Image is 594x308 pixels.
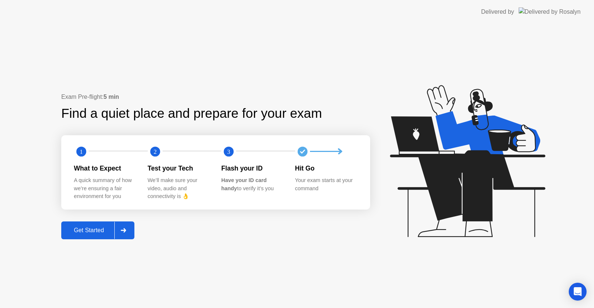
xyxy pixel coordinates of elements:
div: What to Expect [74,163,136,173]
b: 5 min [104,94,119,100]
div: Delivered by [481,7,514,16]
div: Your exam starts at your command [295,176,357,192]
button: Get Started [61,221,134,239]
div: Find a quiet place and prepare for your exam [61,104,323,123]
text: 3 [227,148,230,155]
div: Exam Pre-flight: [61,93,370,101]
div: Flash your ID [221,163,283,173]
div: Hit Go [295,163,357,173]
text: 2 [153,148,156,155]
div: We’ll make sure your video, audio and connectivity is 👌 [148,176,210,201]
div: Open Intercom Messenger [569,283,587,301]
div: A quick summary of how we’re ensuring a fair environment for you [74,176,136,201]
div: Test your Tech [148,163,210,173]
b: Have your ID card handy [221,177,267,191]
text: 1 [80,148,83,155]
div: Get Started [63,227,114,234]
div: to verify it’s you [221,176,283,192]
img: Delivered by Rosalyn [519,7,581,16]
